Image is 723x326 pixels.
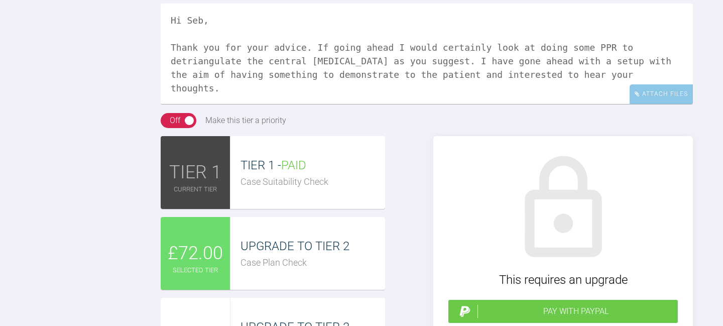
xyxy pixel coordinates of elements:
[161,4,693,104] textarea: Hi Seb, Thank you for your advice. If going ahead I would certainly look at doing some PPR to det...
[477,305,674,318] div: Pay with PayPal
[240,239,349,253] span: UPGRADE TO TIER 2
[240,256,385,270] div: Case Plan Check
[457,304,472,319] img: paypal.a7a4ce45.svg
[170,114,180,127] div: Off
[240,158,306,172] span: TIER 1 -
[169,158,221,187] span: TIER 1
[240,175,385,189] div: Case Suitability Check
[630,84,693,104] div: Attach Files
[205,114,286,127] div: Make this tier a priority
[168,239,223,268] span: £72.00
[281,158,306,172] span: PAID
[506,151,621,267] img: lock.6dc949b6.svg
[448,270,678,289] div: This requires an upgrade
